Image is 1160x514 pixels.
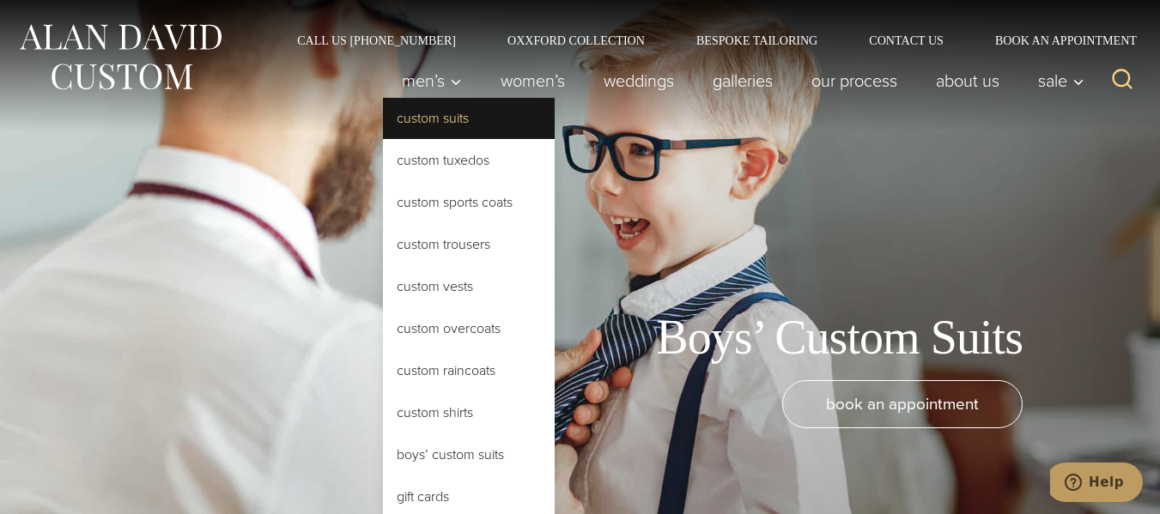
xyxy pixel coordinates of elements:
a: weddings [585,63,694,98]
a: About Us [917,63,1019,98]
a: Call Us [PHONE_NUMBER] [271,34,482,46]
a: Custom Trousers [383,224,555,265]
a: Custom Vests [383,266,555,307]
nav: Secondary Navigation [271,34,1143,46]
span: book an appointment [826,391,979,416]
nav: Primary Navigation [383,63,1094,98]
a: Custom Sports Coats [383,182,555,223]
a: Custom Tuxedos [383,140,555,181]
button: Men’s sub menu toggle [383,63,482,98]
button: View Search Form [1102,60,1143,101]
a: Bespoke Tailoring [671,34,843,46]
a: Custom Raincoats [383,350,555,391]
a: Book an Appointment [969,34,1143,46]
a: Oxxford Collection [482,34,671,46]
a: book an appointment [782,380,1023,428]
a: Women’s [482,63,585,98]
a: Contact Us [843,34,969,46]
a: Boys’ Custom Suits [383,434,555,475]
iframe: Opens a widget where you can chat to one of our agents [1050,463,1143,505]
a: Our Process [793,63,917,98]
h1: Boys’ Custom Suits [656,309,1023,366]
button: Sale sub menu toggle [1019,63,1094,98]
a: Custom Suits [383,98,555,139]
a: Galleries [694,63,793,98]
a: Custom Overcoats [383,308,555,349]
a: Custom Shirts [383,392,555,433]
img: Alan David Custom [17,19,223,95]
